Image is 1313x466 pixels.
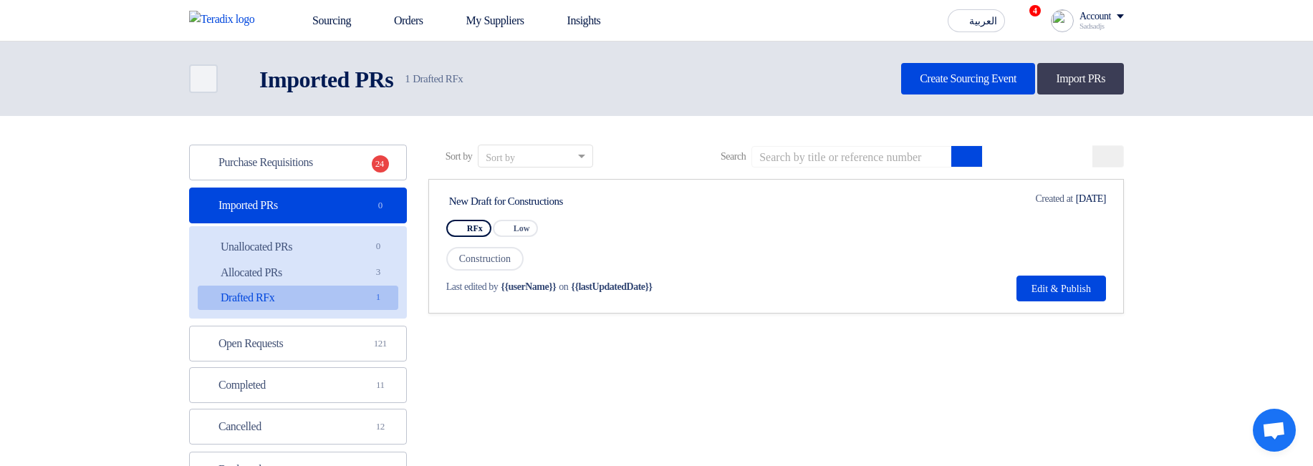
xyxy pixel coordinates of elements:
span: العربية [969,16,997,26]
span: Search [721,149,746,164]
button: العربية [948,9,1005,32]
div: Sort by [486,150,515,165]
span: {{userName}} [501,279,556,294]
a: My Suppliers [435,5,536,37]
a: Create Sourcing Event [901,63,1035,94]
a: Allocated PRs [198,261,398,285]
span: on [559,279,568,294]
span: Low [514,223,530,233]
a: Purchase Requisitions24 [189,145,407,180]
span: RFx [467,223,483,233]
span: {{lastUpdatedDate}} [571,279,652,294]
input: Search by title or reference number [751,146,952,168]
a: Imported PRs0 [189,188,407,223]
span: 24 [372,155,389,173]
span: 12 [372,419,389,434]
span: Construction [446,247,524,271]
span: Created at [1035,191,1072,206]
span: Drafted RFx [405,71,463,87]
span: 1 [405,73,410,84]
span: 11 [372,378,389,392]
span: 4 [1029,5,1041,16]
img: Teradix logo [189,11,264,28]
div: Sadsadjs [1079,22,1124,30]
a: Import PRs [1037,63,1124,94]
span: 3 [370,265,387,280]
a: Open chat [1253,409,1296,452]
a: Completed11 [189,367,407,403]
div: Account [1079,11,1111,23]
a: Orders [362,5,435,37]
a: Unallocated PRs [198,235,398,259]
a: Insights [536,5,612,37]
span: 0 [372,198,389,213]
a: Sourcing [281,5,362,37]
button: Edit & Publish [1016,276,1106,301]
a: Cancelled12 [189,409,407,445]
span: 1 [370,290,387,305]
div: New Draft for Constructions [449,195,718,208]
span: Sort by [446,149,472,164]
span: 0 [370,239,387,254]
div: [DATE] [1015,191,1106,206]
span: 121 [372,336,389,351]
img: profile_test.png [1051,9,1074,32]
a: Open Requests121 [189,326,407,361]
a: Drafted RFx [198,286,398,310]
h2: Imported PRs [259,65,393,94]
span: Last edited by [446,279,499,294]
